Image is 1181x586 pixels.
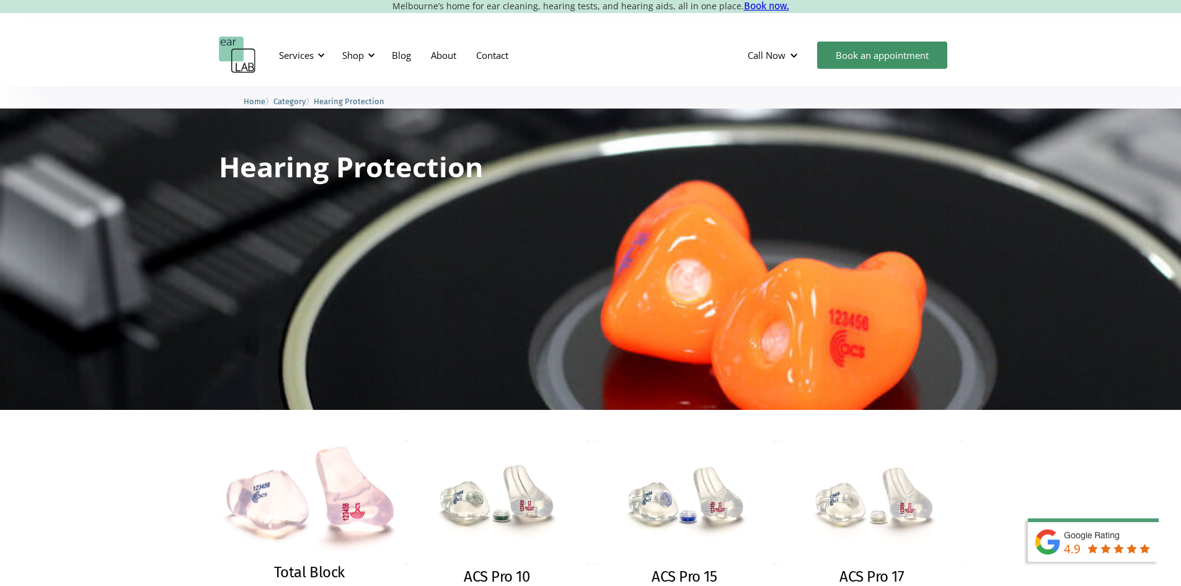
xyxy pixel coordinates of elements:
[382,37,421,73] a: Blog
[748,49,785,61] div: Call Now
[273,95,314,108] li: 〉
[817,42,947,69] a: Book an appointment
[273,95,306,107] a: Category
[342,49,364,61] div: Shop
[244,97,265,106] span: Home
[274,564,345,582] h2: Total Block
[421,37,466,73] a: About
[594,440,776,565] img: ACS Pro 15
[781,440,963,565] img: ACS Pro 17
[219,153,484,180] h1: Hearing Protection
[218,440,400,561] img: Total Block
[464,568,529,586] h2: ACS Pro 10
[466,37,518,73] a: Contact
[406,440,588,565] img: ACS Pro 10
[839,568,904,586] h2: ACS Pro 17
[335,37,379,74] div: Shop
[272,37,329,74] div: Services
[314,97,384,106] span: Hearing Protection
[652,568,717,586] h2: ACS Pro 15
[279,49,314,61] div: Services
[219,37,256,74] a: home
[244,95,273,108] li: 〉
[244,95,265,107] a: Home
[314,95,384,107] a: Hearing Protection
[273,97,306,106] span: Category
[738,37,811,74] div: Call Now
